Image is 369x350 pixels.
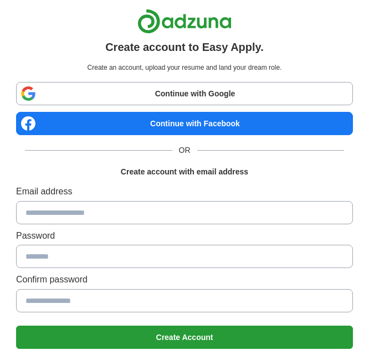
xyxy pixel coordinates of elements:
[16,229,353,243] label: Password
[172,144,197,156] span: OR
[16,326,353,349] button: Create Account
[16,184,353,199] label: Email address
[121,166,248,178] h1: Create account with email address
[16,112,353,135] a: Continue with Facebook
[18,63,351,73] p: Create an account, upload your resume and land your dream role.
[137,9,232,34] img: Adzuna logo
[16,272,353,287] label: Confirm password
[105,38,264,56] h1: Create account to Easy Apply.
[16,82,353,105] a: Continue with Google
